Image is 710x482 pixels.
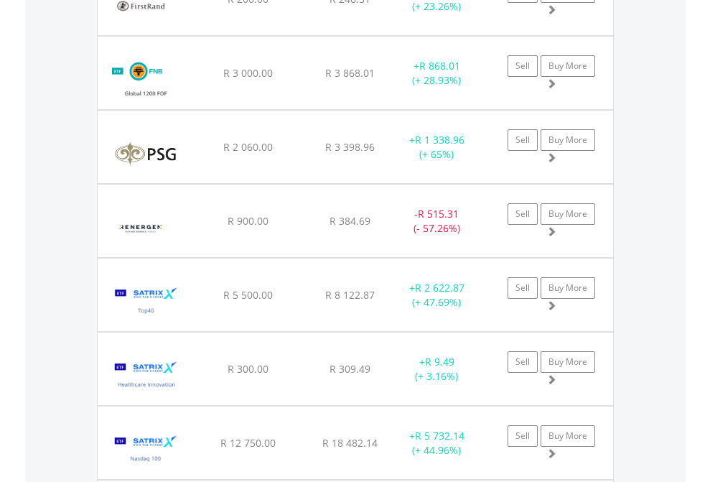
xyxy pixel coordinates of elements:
span: R 5 732.14 [415,429,464,442]
a: Sell [508,55,538,77]
div: + (+ 3.16%) [392,355,482,384]
span: R 515.31 [418,207,459,221]
div: + (+ 65%) [392,133,482,162]
a: Sell [508,351,538,373]
a: Sell [508,277,538,299]
div: + (+ 47.69%) [392,281,482,310]
span: R 309.49 [330,362,370,376]
img: EQU.ZA.STX40.png [105,277,187,328]
span: R 900.00 [228,214,268,228]
a: Buy More [541,129,595,151]
span: R 384.69 [330,214,370,228]
a: Buy More [541,203,595,225]
span: R 12 750.00 [220,436,276,450]
a: Buy More [541,55,595,77]
img: EQU.ZA.STXNDQ.png [105,425,187,476]
img: EQU.ZA.REN.png [105,203,177,254]
a: Sell [508,129,538,151]
span: R 3 398.96 [325,140,375,154]
span: R 2 060.00 [223,140,273,154]
div: + (+ 44.96%) [392,429,482,458]
a: Buy More [541,351,595,373]
span: R 1 338.96 [415,133,464,147]
span: R 868.01 [419,59,460,73]
img: EQU.ZA.STXHLT.png [105,351,187,402]
a: Sell [508,425,538,447]
span: R 5 500.00 [223,288,273,302]
a: Sell [508,203,538,225]
img: EQU.ZA.KST.png [105,129,186,180]
a: Buy More [541,425,595,447]
div: - (- 57.26%) [392,207,482,236]
span: R 18 482.14 [322,436,378,450]
div: + (+ 28.93%) [392,59,482,88]
span: R 3 868.01 [325,66,375,80]
span: R 3 000.00 [223,66,273,80]
img: EQU.ZA.FNBEQF.png [105,55,187,106]
span: R 8 122.87 [325,288,375,302]
span: R 300.00 [228,362,268,376]
span: R 2 622.87 [415,281,464,295]
a: Buy More [541,277,595,299]
span: R 9.49 [425,355,454,369]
